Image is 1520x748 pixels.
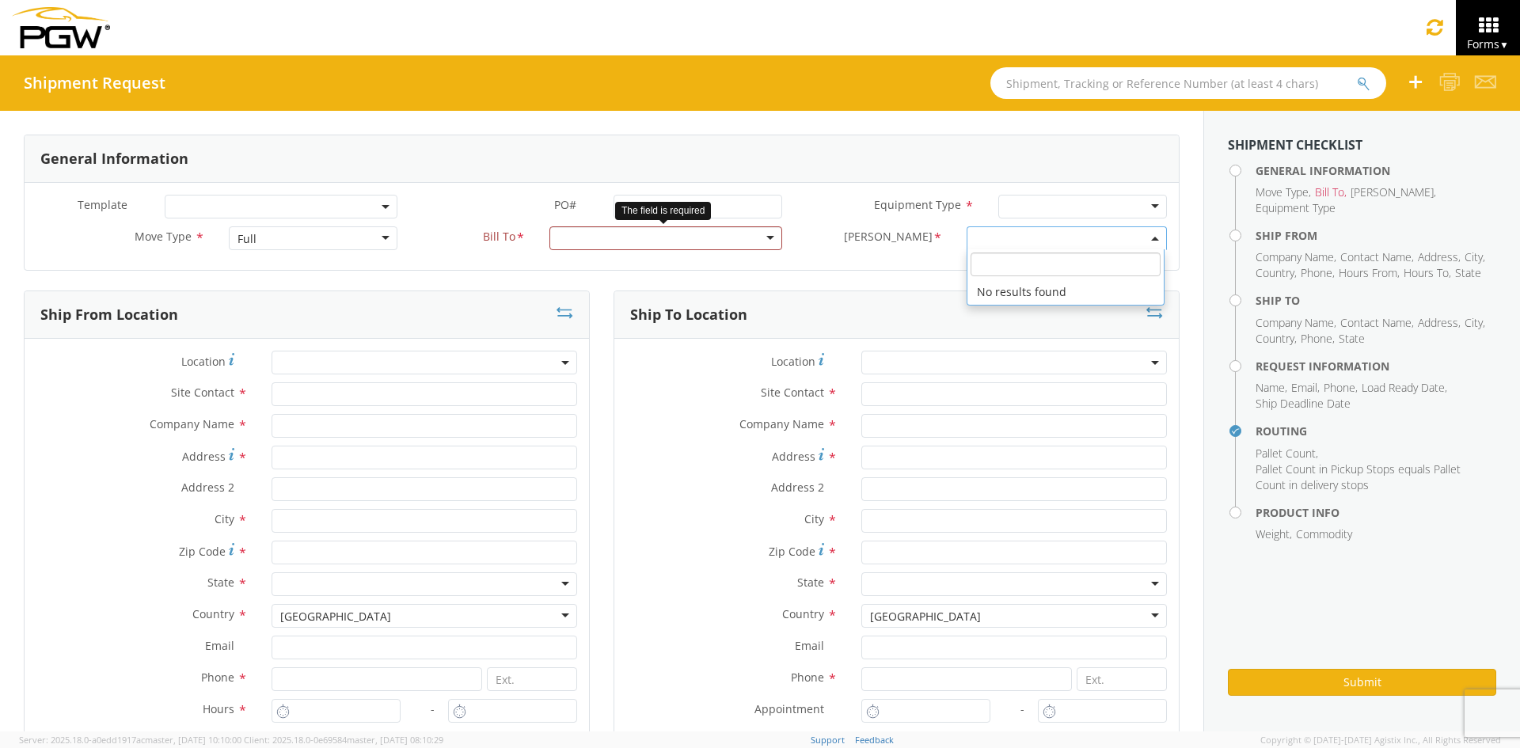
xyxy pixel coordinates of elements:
[797,575,824,590] span: State
[811,734,845,746] a: Support
[795,638,824,653] span: Email
[1256,425,1496,437] h4: Routing
[1256,446,1318,461] li: ,
[1256,184,1309,199] span: Move Type
[431,701,435,716] span: -
[1256,265,1297,281] li: ,
[1351,184,1434,199] span: [PERSON_NAME]
[205,638,234,653] span: Email
[1301,265,1335,281] li: ,
[874,197,961,212] span: Equipment Type
[1256,315,1334,330] span: Company Name
[171,385,234,400] span: Site Contact
[203,701,234,716] span: Hours
[844,229,933,247] span: Bill Code
[782,606,824,621] span: Country
[1339,265,1397,280] span: Hours From
[791,670,824,685] span: Phone
[487,667,577,691] input: Ext.
[1404,265,1451,281] li: ,
[1340,315,1412,330] span: Contact Name
[1260,734,1501,746] span: Copyright © [DATE]-[DATE] Agistix Inc., All Rights Reserved
[1418,249,1458,264] span: Address
[1256,294,1496,306] h4: Ship To
[1020,701,1024,716] span: -
[1340,249,1412,264] span: Contact Name
[1256,396,1351,411] span: Ship Deadline Date
[192,606,234,621] span: Country
[1324,380,1358,396] li: ,
[1256,380,1285,395] span: Name
[1315,184,1347,200] li: ,
[215,511,234,526] span: City
[1256,526,1290,541] span: Weight
[1340,249,1414,265] li: ,
[1499,38,1509,51] span: ▼
[761,385,824,400] span: Site Contact
[1315,184,1344,199] span: Bill To
[990,67,1386,99] input: Shipment, Tracking or Reference Number (at least 4 chars)
[1296,526,1352,541] span: Commodity
[1256,249,1334,264] span: Company Name
[182,449,226,464] span: Address
[771,480,824,495] span: Address 2
[1324,380,1355,395] span: Phone
[1465,249,1485,265] li: ,
[201,670,234,685] span: Phone
[1077,667,1167,691] input: Ext.
[1465,315,1485,331] li: ,
[1301,331,1332,346] span: Phone
[1256,507,1496,518] h4: Product Info
[1228,136,1362,154] strong: Shipment Checklist
[1418,249,1461,265] li: ,
[1256,446,1316,461] span: Pallet Count
[483,229,515,247] span: Bill To
[855,734,894,746] a: Feedback
[1256,200,1336,215] span: Equipment Type
[347,734,443,746] span: master, [DATE] 08:10:29
[207,575,234,590] span: State
[630,307,747,323] h3: Ship To Location
[1301,265,1332,280] span: Phone
[1228,669,1496,696] button: Submit
[135,229,192,244] span: Move Type
[179,544,226,559] span: Zip Code
[181,480,234,495] span: Address 2
[1256,380,1287,396] li: ,
[769,544,815,559] span: Zip Code
[1256,331,1294,346] span: Country
[280,609,391,625] div: [GEOGRAPHIC_DATA]
[1256,265,1294,280] span: Country
[1256,461,1461,492] span: Pallet Count in Pickup Stops equals Pallet Count in delivery stops
[1256,360,1496,372] h4: Request Information
[1340,315,1414,331] li: ,
[24,74,165,92] h4: Shipment Request
[1418,315,1461,331] li: ,
[181,354,226,369] span: Location
[1256,331,1297,347] li: ,
[1339,265,1400,281] li: ,
[78,197,127,212] span: Template
[739,416,824,431] span: Company Name
[40,151,188,167] h3: General Information
[1256,526,1292,542] li: ,
[772,449,815,464] span: Address
[19,734,241,746] span: Server: 2025.18.0-a0edd1917ac
[40,307,178,323] h3: Ship From Location
[244,734,443,746] span: Client: 2025.18.0-0e69584
[1256,165,1496,177] h4: General Information
[1467,36,1509,51] span: Forms
[1418,315,1458,330] span: Address
[554,197,576,212] span: PO#
[1256,249,1336,265] li: ,
[1301,331,1335,347] li: ,
[1455,265,1481,280] span: State
[1339,331,1365,346] span: State
[1291,380,1320,396] li: ,
[1291,380,1317,395] span: Email
[1465,249,1483,264] span: City
[145,734,241,746] span: master, [DATE] 10:10:00
[1256,184,1311,200] li: ,
[804,511,824,526] span: City
[1404,265,1449,280] span: Hours To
